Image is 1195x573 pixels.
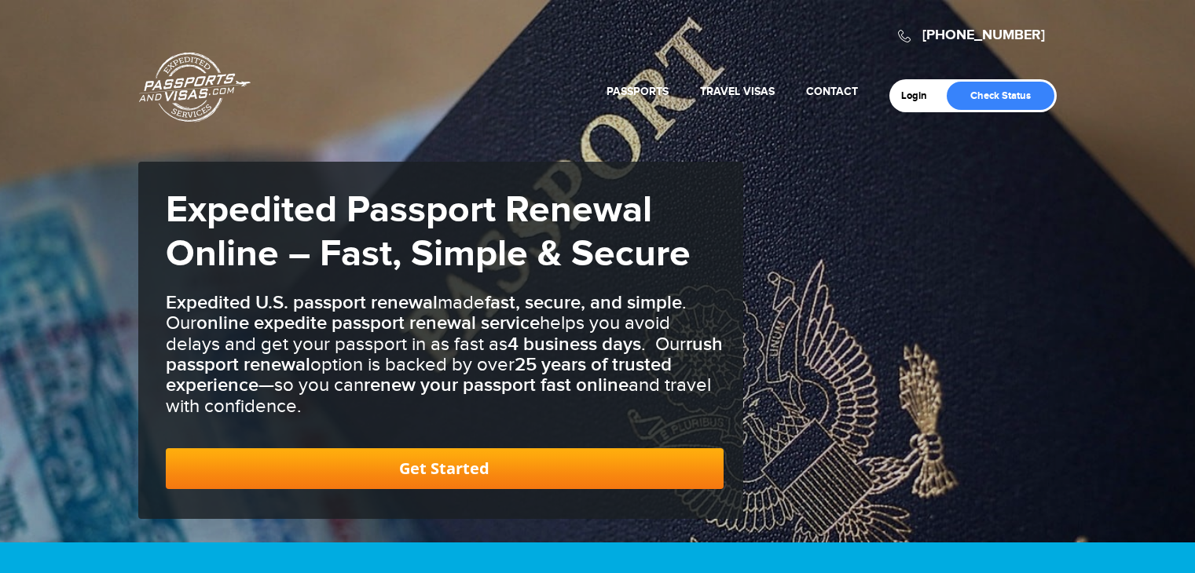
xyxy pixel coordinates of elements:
[196,312,540,334] b: online expedite passport renewal service
[508,333,641,356] b: 4 business days
[139,52,251,122] a: Passports & [DOMAIN_NAME]
[364,374,629,396] b: renew your passport fast online
[485,291,682,314] b: fast, secure, and simple
[166,293,724,417] h3: made . Our helps you avoid delays and get your passport in as fast as . Our option is backed by o...
[166,333,723,376] b: rush passport renewal
[166,353,672,396] b: 25 years of trusted experience
[700,85,775,98] a: Travel Visas
[607,85,669,98] a: Passports
[947,82,1054,110] a: Check Status
[922,27,1045,44] a: [PHONE_NUMBER]
[901,89,938,102] a: Login
[166,448,724,489] a: Get Started
[166,291,438,314] b: Expedited U.S. passport renewal
[806,85,858,98] a: Contact
[166,188,691,277] strong: Expedited Passport Renewal Online – Fast, Simple & Secure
